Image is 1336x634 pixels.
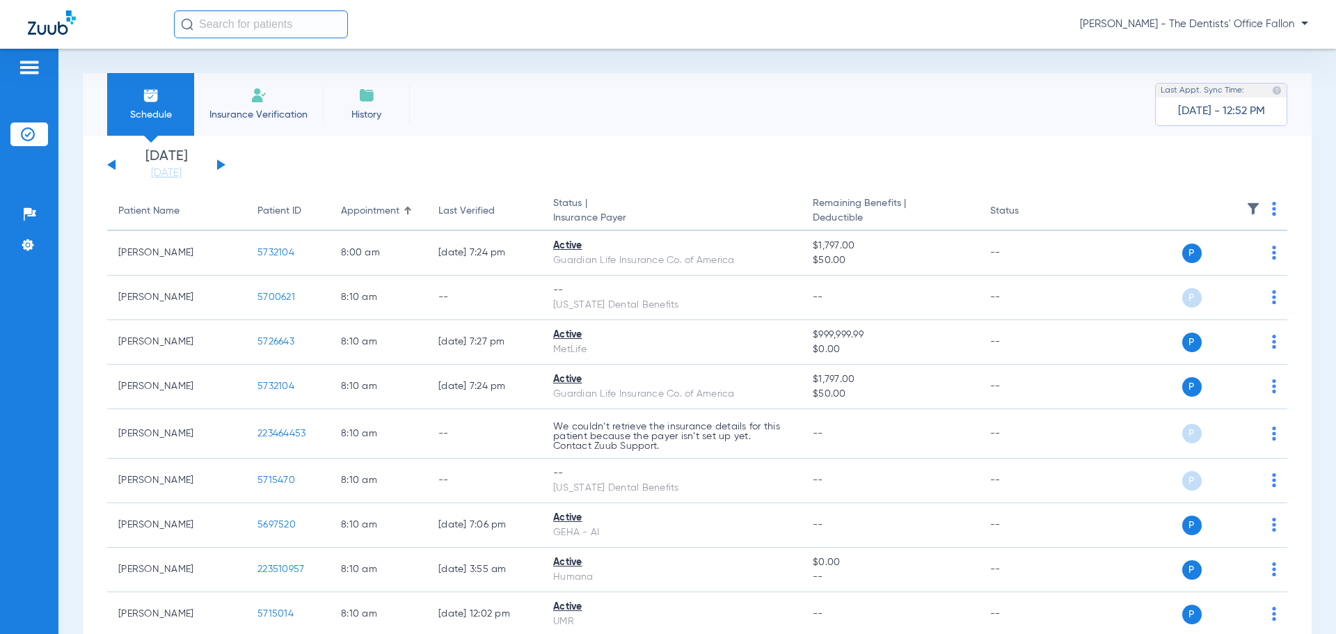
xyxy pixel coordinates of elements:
[107,276,246,320] td: [PERSON_NAME]
[813,239,967,253] span: $1,797.00
[330,548,427,592] td: 8:10 AM
[553,372,790,387] div: Active
[1178,104,1265,118] span: [DATE] - 12:52 PM
[979,459,1073,503] td: --
[257,292,295,302] span: 5700621
[427,320,542,365] td: [DATE] 7:27 PM
[1182,244,1202,263] span: P
[118,204,180,219] div: Patient Name
[438,204,495,219] div: Last Verified
[257,520,296,530] span: 5697520
[18,59,40,76] img: hamburger-icon
[1246,202,1260,216] img: filter.svg
[553,511,790,525] div: Active
[427,276,542,320] td: --
[250,87,267,104] img: Manual Insurance Verification
[813,475,823,485] span: --
[802,192,978,231] th: Remaining Benefits |
[813,387,967,402] span: $50.00
[553,328,790,342] div: Active
[979,320,1073,365] td: --
[813,292,823,302] span: --
[553,466,790,481] div: --
[118,204,235,219] div: Patient Name
[1272,518,1276,532] img: group-dot-blue.svg
[118,108,184,122] span: Schedule
[1272,246,1276,260] img: group-dot-blue.svg
[330,231,427,276] td: 8:00 AM
[330,365,427,409] td: 8:10 AM
[125,166,208,180] a: [DATE]
[181,18,193,31] img: Search Icon
[979,365,1073,409] td: --
[257,381,294,391] span: 5732104
[427,503,542,548] td: [DATE] 7:06 PM
[1182,471,1202,491] span: P
[427,365,542,409] td: [DATE] 7:24 PM
[553,481,790,496] div: [US_STATE] Dental Benefits
[107,459,246,503] td: [PERSON_NAME]
[330,409,427,459] td: 8:10 AM
[813,372,967,387] span: $1,797.00
[1182,377,1202,397] span: P
[553,600,790,615] div: Active
[553,615,790,629] div: UMR
[1080,17,1308,31] span: [PERSON_NAME] - The Dentists' Office Fallon
[257,609,294,619] span: 5715014
[1272,202,1276,216] img: group-dot-blue.svg
[813,328,967,342] span: $999,999.99
[1272,86,1282,95] img: last sync help info
[427,548,542,592] td: [DATE] 3:55 AM
[813,609,823,619] span: --
[107,231,246,276] td: [PERSON_NAME]
[553,342,790,357] div: MetLife
[1272,335,1276,349] img: group-dot-blue.svg
[1182,605,1202,624] span: P
[257,204,301,219] div: Patient ID
[257,337,294,347] span: 5726643
[813,429,823,438] span: --
[427,409,542,459] td: --
[107,409,246,459] td: [PERSON_NAME]
[205,108,312,122] span: Insurance Verification
[979,231,1073,276] td: --
[107,365,246,409] td: [PERSON_NAME]
[1182,560,1202,580] span: P
[257,564,304,574] span: 223510957
[542,192,802,231] th: Status |
[1161,84,1244,97] span: Last Appt. Sync Time:
[813,211,967,225] span: Deductible
[979,409,1073,459] td: --
[553,239,790,253] div: Active
[107,503,246,548] td: [PERSON_NAME]
[979,503,1073,548] td: --
[813,570,967,585] span: --
[143,87,159,104] img: Schedule
[333,108,399,122] span: History
[174,10,348,38] input: Search for patients
[553,253,790,268] div: Guardian Life Insurance Co. of America
[1272,427,1276,441] img: group-dot-blue.svg
[1266,567,1336,634] iframe: Chat Widget
[553,298,790,312] div: [US_STATE] Dental Benefits
[553,422,790,451] p: We couldn’t retrieve the insurance details for this patient because the payer isn’t set up yet. C...
[553,283,790,298] div: --
[125,150,208,180] li: [DATE]
[1182,516,1202,535] span: P
[813,520,823,530] span: --
[1182,333,1202,352] span: P
[330,276,427,320] td: 8:10 AM
[427,231,542,276] td: [DATE] 7:24 PM
[553,387,790,402] div: Guardian Life Insurance Co. of America
[341,204,399,219] div: Appointment
[358,87,375,104] img: History
[979,276,1073,320] td: --
[427,459,542,503] td: --
[979,192,1073,231] th: Status
[1272,379,1276,393] img: group-dot-blue.svg
[813,253,967,268] span: $50.00
[1272,562,1276,576] img: group-dot-blue.svg
[1182,424,1202,443] span: P
[257,204,319,219] div: Patient ID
